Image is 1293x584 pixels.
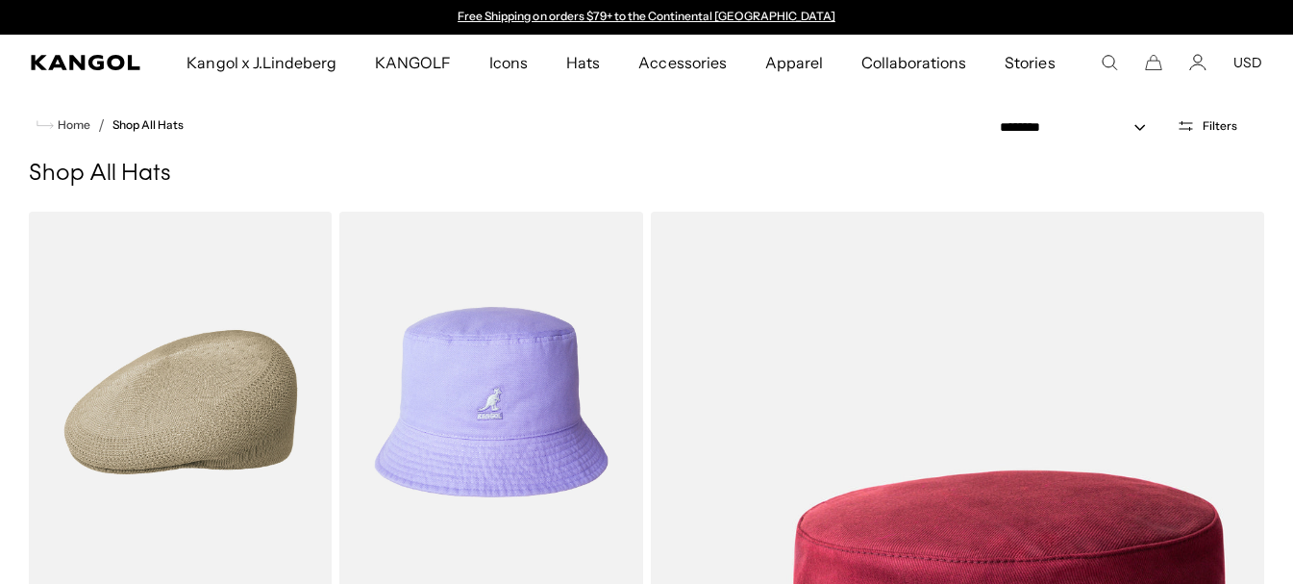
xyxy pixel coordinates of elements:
a: Kangol [31,55,141,70]
a: Account [1189,54,1206,71]
a: Collaborations [842,35,985,90]
span: Icons [489,35,528,90]
a: Stories [985,35,1074,90]
a: Home [37,116,90,134]
h1: Shop All Hats [29,160,1264,189]
span: Filters [1203,119,1237,133]
slideshow-component: Announcement bar [449,10,845,25]
a: Icons [470,35,547,90]
span: Apparel [765,35,823,90]
summary: Search here [1101,54,1118,71]
button: USD [1233,54,1262,71]
span: Collaborations [861,35,966,90]
span: Home [54,118,90,132]
a: Apparel [746,35,842,90]
span: Kangol x J.Lindeberg [186,35,336,90]
a: Free Shipping on orders $79+ to the Continental [GEOGRAPHIC_DATA] [458,9,835,23]
div: Announcement [449,10,845,25]
button: Open filters [1165,117,1249,135]
a: Kangol x J.Lindeberg [167,35,356,90]
a: Shop All Hats [112,118,184,132]
button: Cart [1145,54,1162,71]
span: KANGOLF [375,35,451,90]
li: / [90,114,105,137]
select: Sort by: Featured [992,117,1165,138]
div: 1 of 2 [449,10,845,25]
span: Accessories [638,35,726,90]
span: Stories [1005,35,1055,90]
a: KANGOLF [356,35,470,90]
span: Hats [566,35,600,90]
a: Accessories [619,35,745,90]
a: Hats [547,35,619,90]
